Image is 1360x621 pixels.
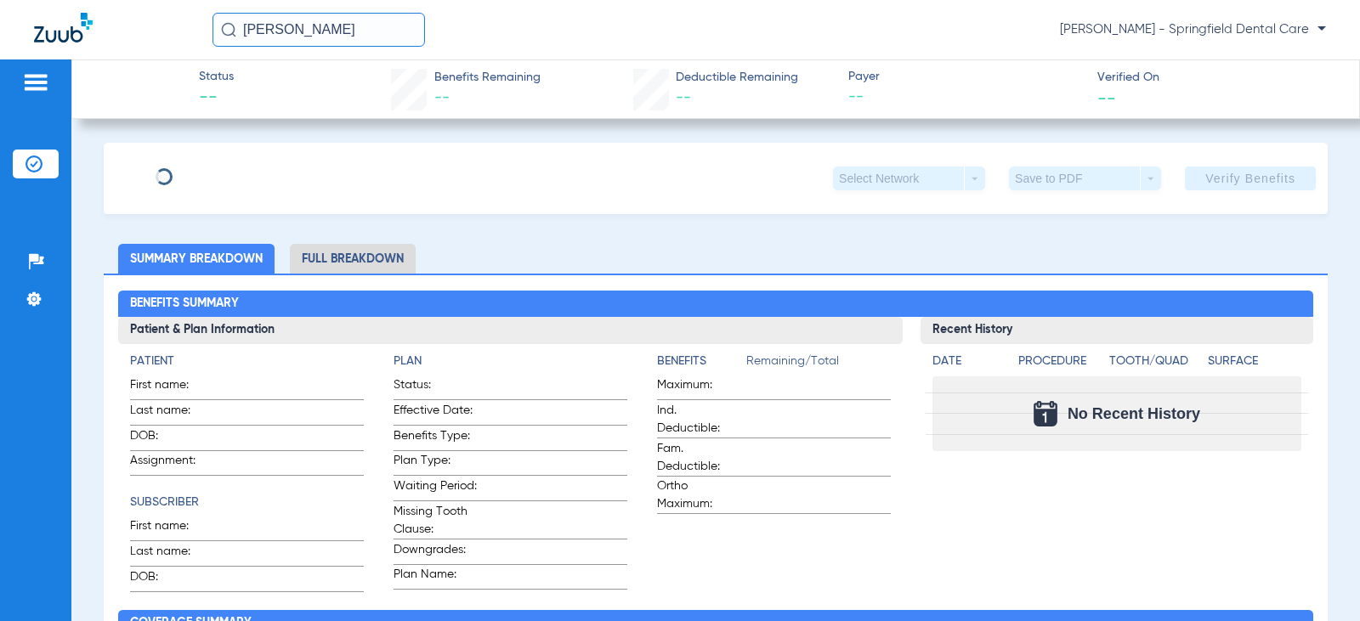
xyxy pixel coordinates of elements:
h4: Plan [394,353,627,370]
span: First name: [130,517,213,540]
span: Effective Date: [394,402,477,425]
app-breakdown-title: Benefits [657,353,746,376]
span: Ind. Deductible: [657,402,740,438]
img: Calendar [1034,401,1057,426]
h4: Date [932,353,1004,370]
span: Benefits Remaining [434,69,541,87]
span: Ortho Maximum: [657,477,740,513]
h4: Subscriber [130,494,364,511]
span: First name: [130,376,213,399]
img: Zuub Logo [34,13,93,42]
app-breakdown-title: Date [932,353,1004,376]
li: Full Breakdown [290,244,416,274]
span: No Recent History [1068,405,1200,422]
li: Summary Breakdown [118,244,275,274]
span: Status [199,68,234,86]
span: Assignment: [130,452,213,475]
span: Status: [394,376,477,399]
h3: Patient & Plan Information [118,317,903,344]
img: hamburger-icon [22,72,49,93]
app-breakdown-title: Tooth/Quad [1109,353,1202,376]
app-breakdown-title: Procedure [1018,353,1102,376]
h4: Procedure [1018,353,1102,370]
span: Verified On [1097,69,1332,87]
input: Search for patients [212,13,425,47]
span: Payer [848,68,1083,86]
span: Plan Type: [394,452,477,475]
span: -- [199,87,234,110]
span: DOB: [130,427,213,450]
h3: Recent History [921,317,1312,344]
img: Search Icon [221,22,236,37]
h4: Benefits [657,353,746,370]
span: Downgrades: [394,541,477,564]
span: Plan Name: [394,566,477,589]
span: Fam. Deductible: [657,440,740,476]
span: Last name: [130,543,213,566]
span: Waiting Period: [394,477,477,500]
span: DOB: [130,568,213,591]
h2: Benefits Summary [118,291,1312,318]
h4: Patient [130,353,364,370]
span: -- [848,87,1083,108]
span: -- [434,90,450,105]
span: Remaining/Total [746,353,891,376]
app-breakdown-title: Surface [1208,353,1300,376]
span: [PERSON_NAME] - Springfield Dental Care [1060,21,1326,38]
h4: Tooth/Quad [1109,353,1202,370]
span: Last name: [130,402,213,425]
span: Benefits Type: [394,427,477,450]
span: Maximum: [657,376,740,399]
span: -- [676,90,691,105]
span: -- [1097,88,1116,106]
span: Missing Tooth Clause: [394,503,477,539]
h4: Surface [1208,353,1300,370]
span: Deductible Remaining [676,69,798,87]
